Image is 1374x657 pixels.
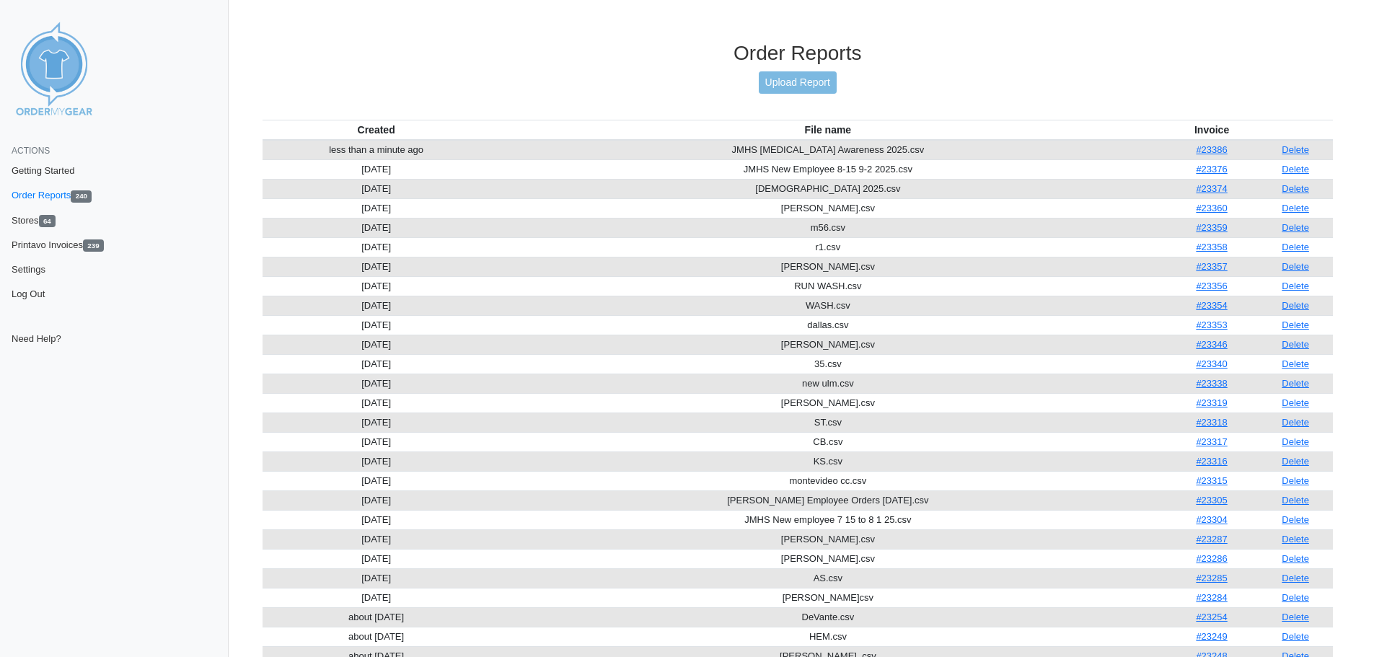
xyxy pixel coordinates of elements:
a: Delete [1282,514,1309,525]
a: Delete [1282,631,1309,642]
td: HEM.csv [490,627,1166,646]
a: Upload Report [759,71,837,94]
a: Delete [1282,339,1309,350]
th: File name [490,120,1166,140]
a: Delete [1282,242,1309,252]
h3: Order Reports [263,41,1334,66]
td: [DATE] [263,471,490,490]
a: #23346 [1196,339,1227,350]
a: Delete [1282,436,1309,447]
td: [DATE] [263,179,490,198]
a: Delete [1282,534,1309,544]
td: [PERSON_NAME].csv [490,198,1166,218]
td: [DEMOGRAPHIC_DATA] 2025.csv [490,179,1166,198]
a: Delete [1282,300,1309,311]
th: Invoice [1166,120,1258,140]
a: Delete [1282,203,1309,213]
td: [PERSON_NAME]csv [490,588,1166,607]
a: #23374 [1196,183,1227,194]
td: about [DATE] [263,607,490,627]
td: DeVante.csv [490,607,1166,627]
a: Delete [1282,319,1309,330]
a: #23386 [1196,144,1227,155]
a: #23340 [1196,358,1227,369]
td: m56.csv [490,218,1166,237]
td: less than a minute ago [263,140,490,160]
td: [PERSON_NAME] Employee Orders [DATE].csv [490,490,1166,510]
td: [DATE] [263,549,490,568]
a: #23287 [1196,534,1227,544]
a: #23249 [1196,631,1227,642]
td: [PERSON_NAME].csv [490,549,1166,568]
a: Delete [1282,378,1309,389]
td: [DATE] [263,588,490,607]
a: #23319 [1196,397,1227,408]
td: [DATE] [263,159,490,179]
td: CB.csv [490,432,1166,451]
td: [DATE] [263,296,490,315]
td: 35.csv [490,354,1166,374]
td: new ulm.csv [490,374,1166,393]
a: #23359 [1196,222,1227,233]
a: Delete [1282,612,1309,622]
a: Delete [1282,475,1309,486]
span: 239 [83,239,104,252]
a: Delete [1282,358,1309,369]
td: [PERSON_NAME].csv [490,529,1166,549]
td: [DATE] [263,568,490,588]
a: #23338 [1196,378,1227,389]
a: Delete [1282,261,1309,272]
td: [DATE] [263,237,490,257]
a: #23285 [1196,573,1227,583]
a: Delete [1282,456,1309,467]
a: #23358 [1196,242,1227,252]
td: ST.csv [490,413,1166,432]
a: #23353 [1196,319,1227,330]
td: [PERSON_NAME].csv [490,393,1166,413]
td: [DATE] [263,354,490,374]
a: Delete [1282,592,1309,603]
a: #23360 [1196,203,1227,213]
a: #23357 [1196,261,1227,272]
td: [DATE] [263,490,490,510]
td: WASH.csv [490,296,1166,315]
td: [PERSON_NAME].csv [490,335,1166,354]
a: Delete [1282,183,1309,194]
td: [DATE] [263,374,490,393]
span: 64 [39,215,56,227]
a: Delete [1282,417,1309,428]
a: Delete [1282,553,1309,564]
a: #23284 [1196,592,1227,603]
td: [DATE] [263,529,490,549]
a: #23304 [1196,514,1227,525]
a: #23316 [1196,456,1227,467]
td: JMHS New Employee 8-15 9-2 2025.csv [490,159,1166,179]
a: #23317 [1196,436,1227,447]
a: #23286 [1196,553,1227,564]
a: Delete [1282,573,1309,583]
a: Delete [1282,164,1309,175]
td: dallas.csv [490,315,1166,335]
a: #23318 [1196,417,1227,428]
td: [DATE] [263,413,490,432]
td: [DATE] [263,451,490,471]
td: [DATE] [263,510,490,529]
td: JMHS [MEDICAL_DATA] Awareness 2025.csv [490,140,1166,160]
td: [DATE] [263,218,490,237]
td: JMHS New employee 7 15 to 8 1 25.csv [490,510,1166,529]
a: Delete [1282,144,1309,155]
span: Actions [12,146,50,156]
a: #23305 [1196,495,1227,506]
a: Delete [1282,397,1309,408]
td: r1.csv [490,237,1166,257]
a: #23376 [1196,164,1227,175]
th: Created [263,120,490,140]
a: Delete [1282,222,1309,233]
a: #23354 [1196,300,1227,311]
td: [DATE] [263,393,490,413]
td: [DATE] [263,198,490,218]
td: [PERSON_NAME].csv [490,257,1166,276]
td: [DATE] [263,432,490,451]
a: #23356 [1196,281,1227,291]
td: RUN WASH.csv [490,276,1166,296]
